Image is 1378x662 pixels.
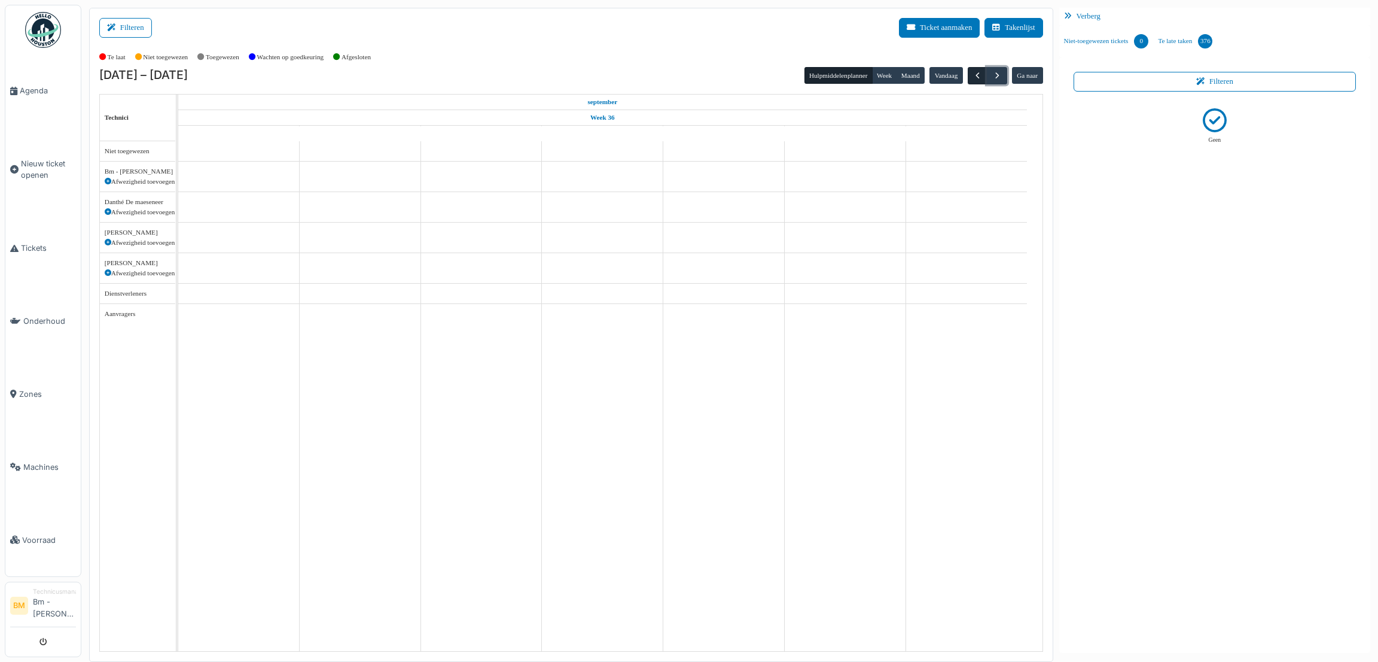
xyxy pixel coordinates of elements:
[1153,25,1217,57] a: Te late taken
[25,12,61,48] img: Badge_color-CXgf-gQk.svg
[5,127,81,212] a: Nieuw ticket openen
[5,285,81,358] a: Onderhoud
[10,587,76,627] a: BM TechnicusmanagerBm - [PERSON_NAME]
[99,68,188,83] h2: [DATE] – [DATE]
[108,52,126,62] label: Te laat
[872,67,897,84] button: Week
[342,52,371,62] label: Afgesloten
[257,52,324,62] label: Wachten op goedkeuring
[105,309,170,319] div: Aanvragers
[19,388,76,400] span: Zones
[1198,34,1212,48] div: 376
[105,289,170,299] div: Dienstverleners
[1012,67,1043,84] button: Ga naar
[1134,34,1148,48] div: 0
[5,212,81,285] a: Tickets
[33,587,76,596] div: Technicusmanager
[33,587,76,624] li: Bm - [PERSON_NAME]
[105,238,170,248] div: Afwezigheid toevoegen
[472,126,491,141] a: 3 september 2025
[929,67,962,84] button: Vandaag
[715,126,733,141] a: 5 september 2025
[143,52,188,62] label: Niet toegewezen
[899,18,980,38] button: Ticket aanmaken
[105,146,170,156] div: Niet toegewezen
[20,85,76,96] span: Agenda
[5,430,81,503] a: Machines
[105,114,129,121] span: Technici
[99,18,152,38] button: Filteren
[105,268,170,278] div: Afwezigheid toevoegen
[105,227,170,238] div: [PERSON_NAME]
[21,158,76,181] span: Nieuw ticket openen
[105,197,170,207] div: Danthé De maeseneer
[593,126,611,141] a: 4 september 2025
[968,67,987,84] button: Vorige
[22,535,76,546] span: Voorraad
[958,126,975,141] a: 7 september 2025
[10,597,28,615] li: BM
[5,54,81,127] a: Agenda
[23,461,76,473] span: Machines
[352,126,368,141] a: 2 september 2025
[836,126,853,141] a: 6 september 2025
[1074,72,1356,92] button: Filteren
[224,126,253,141] a: 1 september 2025
[804,67,873,84] button: Hulpmiddelenplanner
[587,110,618,125] a: Week 36
[5,503,81,576] a: Voorraad
[1059,8,1371,25] div: Verberg
[584,95,620,110] a: 1 september 2025
[1209,136,1221,145] p: Geen
[21,242,76,254] span: Tickets
[984,18,1042,38] button: Takenlijst
[105,177,170,187] div: Afwezigheid toevoegen
[23,315,76,327] span: Onderhoud
[896,67,925,84] button: Maand
[987,67,1007,84] button: Volgende
[206,52,239,62] label: Toegewezen
[5,358,81,431] a: Zones
[1059,25,1154,57] a: Niet-toegewezen tickets
[105,166,170,177] div: Bm - [PERSON_NAME]
[105,258,170,268] div: [PERSON_NAME]
[105,207,170,217] div: Afwezigheid toevoegen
